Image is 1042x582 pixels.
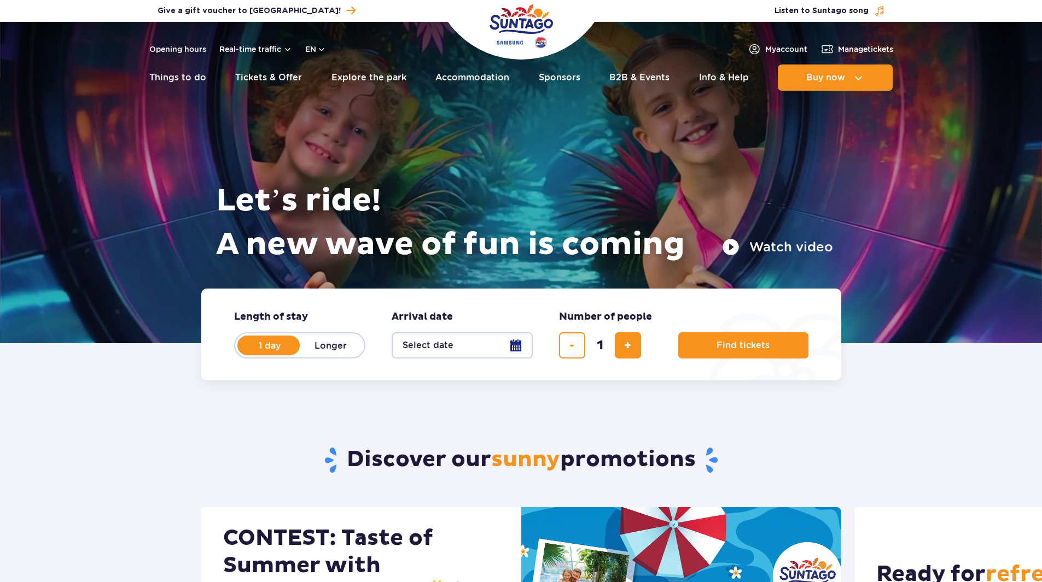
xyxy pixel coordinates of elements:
[559,310,652,324] span: Number of people
[158,5,341,16] span: Give a gift voucher to [GEOGRAPHIC_DATA]!
[216,179,833,267] h1: Let’s ride! A new wave of fun is coming
[392,332,533,358] button: Select date
[678,332,808,358] button: Find tickets
[158,3,356,18] a: Give a gift voucher to [GEOGRAPHIC_DATA]!
[717,340,770,350] span: Find tickets
[149,64,206,91] a: Things to do
[615,332,641,358] button: add ticket
[838,44,893,55] span: Manage tickets
[149,44,206,55] a: Opening hours
[491,446,560,473] span: sunny
[201,446,841,474] h2: Discover our promotions
[699,64,749,91] a: Info & Help
[609,64,670,91] a: B2B & Events
[201,289,841,380] form: Planning your visit to Park of Poland
[238,334,301,357] label: 1 day
[392,310,453,324] span: Arrival date
[234,310,308,324] span: Length of stay
[219,45,292,54] button: Real-time traffic
[235,64,302,91] a: Tickets & Offer
[775,5,885,16] button: Listen to Suntago song
[722,238,833,256] button: Watch video
[305,44,326,55] button: en
[778,64,893,91] button: Buy now
[820,43,893,56] a: Managetickets
[587,332,613,358] input: number of tickets
[331,64,406,91] a: Explore the park
[300,334,362,357] label: Longer
[765,44,807,55] span: My account
[775,5,869,16] span: Listen to Suntago song
[559,332,585,358] button: remove ticket
[806,73,845,83] span: Buy now
[748,43,807,56] a: Myaccount
[539,64,580,91] a: Sponsors
[435,64,509,91] a: Accommodation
